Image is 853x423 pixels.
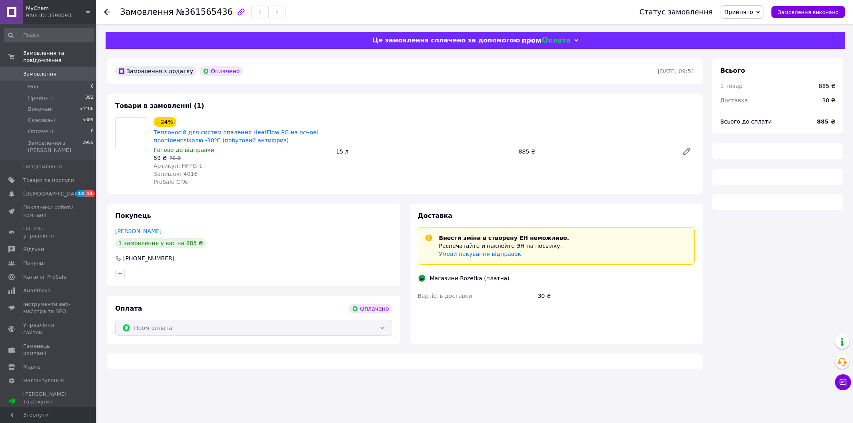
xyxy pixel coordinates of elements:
[91,83,94,90] span: 0
[23,50,96,64] span: Замовлення та повідомлення
[819,82,835,90] div: 885 ₴
[428,274,511,282] div: Магазини Rozetka (платна)
[439,242,569,250] p: Распечатайте и наклейте ЭН на посылку.
[28,140,82,154] span: Замовлення з [PERSON_NAME]
[23,343,74,357] span: Гаманець компанії
[104,8,110,16] div: Повернутися назад
[115,305,142,312] span: Оплата
[23,287,51,294] span: Аналітика
[639,8,713,16] div: Статус замовлення
[82,140,94,154] span: 2955
[82,117,94,124] span: 5389
[817,118,835,125] b: 885 ₴
[200,66,243,76] div: Оплачено
[349,304,392,313] div: Оплачено
[439,251,521,257] a: Умови пакування відправок
[333,146,515,157] div: 15 л
[817,92,840,109] div: 30 ₴
[154,171,198,177] span: Залишок: 4016
[720,83,743,89] span: 1 товар
[418,212,453,219] span: Доставка
[28,128,53,135] span: Оплачені
[23,70,56,78] span: Замовлення
[23,405,74,413] div: Prom мікс 1 000
[4,28,94,42] input: Пошук
[23,190,82,198] span: [DEMOGRAPHIC_DATA]
[23,363,44,371] span: Маркет
[28,94,53,102] span: Прийняті
[835,374,851,390] button: Чат з покупцем
[154,117,176,127] div: - 24%
[26,5,86,12] span: MyChem
[76,190,85,197] span: 14
[515,146,675,157] div: 885 ₴
[771,6,845,18] button: Замовлення виконано
[28,117,55,124] span: Скасовані
[28,83,40,90] span: Нові
[154,163,202,169] span: Артикул: HFPG-1
[23,391,74,413] span: [PERSON_NAME] та рахунки
[658,68,695,74] time: [DATE] 09:51
[26,12,96,19] div: Ваш ID: 3594093
[122,254,175,262] div: [PHONE_NUMBER]
[23,259,45,267] span: Покупці
[28,106,53,113] span: Виконані
[23,163,62,170] span: Повідомлення
[679,144,695,160] a: Редагувати
[170,156,181,161] span: 78 ₴
[23,377,64,384] span: Налаштування
[720,67,745,74] span: Всього
[778,9,839,15] span: Замовлення виконано
[85,190,94,197] span: 14
[115,212,151,219] span: Покупець
[724,9,753,15] span: Прийнято
[115,238,206,248] div: 1 замовлення у вас на 885 ₴
[154,179,189,185] span: ProSale CPA:
[154,129,318,144] a: Теплоносій для систем опалення HeatFlow PG на основі пропіленгліколю -30ºС (побутовий антифриз)
[154,155,167,161] span: 59 ₴
[536,289,696,303] div: 30 ₴
[522,37,570,44] img: evopay logo
[439,235,569,241] span: Внести зміни в створену ЕН неможливо.
[120,7,174,17] span: Замовлення
[23,204,74,218] span: Показники роботи компанії
[23,301,74,315] span: Інструменти веб-майстра та SEO
[23,321,74,336] span: Управління сайтом
[418,293,472,299] span: Вартість доставки
[23,273,66,281] span: Каталог ProSale
[23,246,44,253] span: Відгуки
[115,66,196,76] div: Замовлення з додатку
[176,7,233,17] span: №361565436
[85,94,94,102] span: 392
[720,118,772,125] span: Всього до сплати
[23,177,74,184] span: Товари та послуги
[91,128,94,135] span: 0
[372,36,520,44] span: Це замовлення сплачено за допомогою
[154,147,214,153] span: Готово до відправки
[115,228,162,234] a: [PERSON_NAME]
[80,106,94,113] span: 54408
[115,102,204,110] span: Товари в замовленні (1)
[720,97,748,104] span: Доставка
[23,225,74,239] span: Панель управління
